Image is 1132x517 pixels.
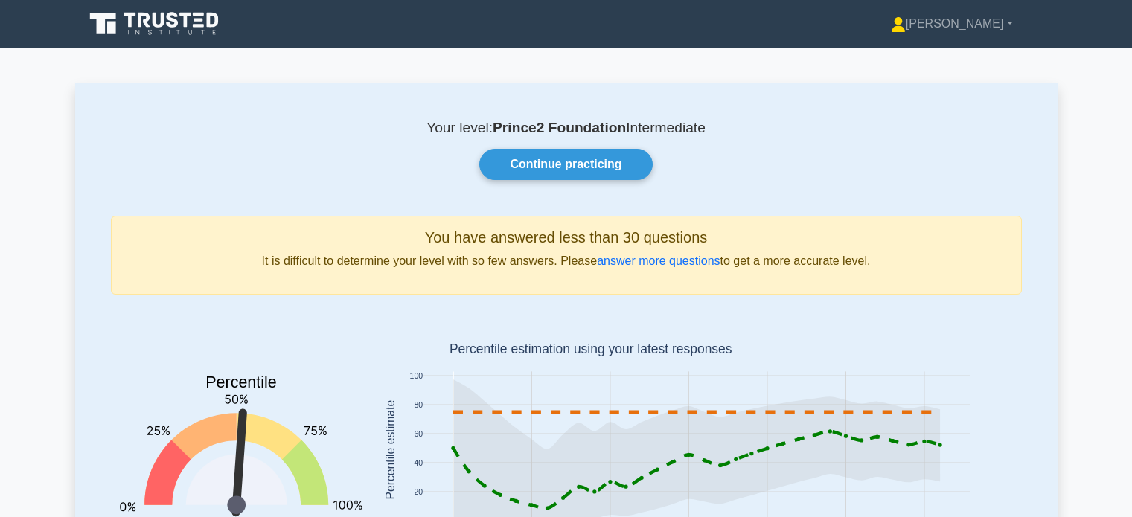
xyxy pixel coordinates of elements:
text: Percentile estimation using your latest responses [449,342,732,357]
h5: You have answered less than 30 questions [124,228,1009,246]
text: Percentile [205,374,277,392]
text: 40 [414,459,423,467]
a: answer more questions [597,254,720,267]
a: [PERSON_NAME] [855,9,1049,39]
text: Percentile estimate [383,400,396,500]
text: 60 [414,430,423,438]
text: 20 [414,488,423,496]
a: Continue practicing [479,149,652,180]
text: 100 [409,372,423,380]
text: 80 [414,401,423,409]
p: Your level: Intermediate [111,119,1022,137]
p: It is difficult to determine your level with so few answers. Please to get a more accurate level. [124,252,1009,270]
b: Prince2 Foundation [493,120,626,135]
